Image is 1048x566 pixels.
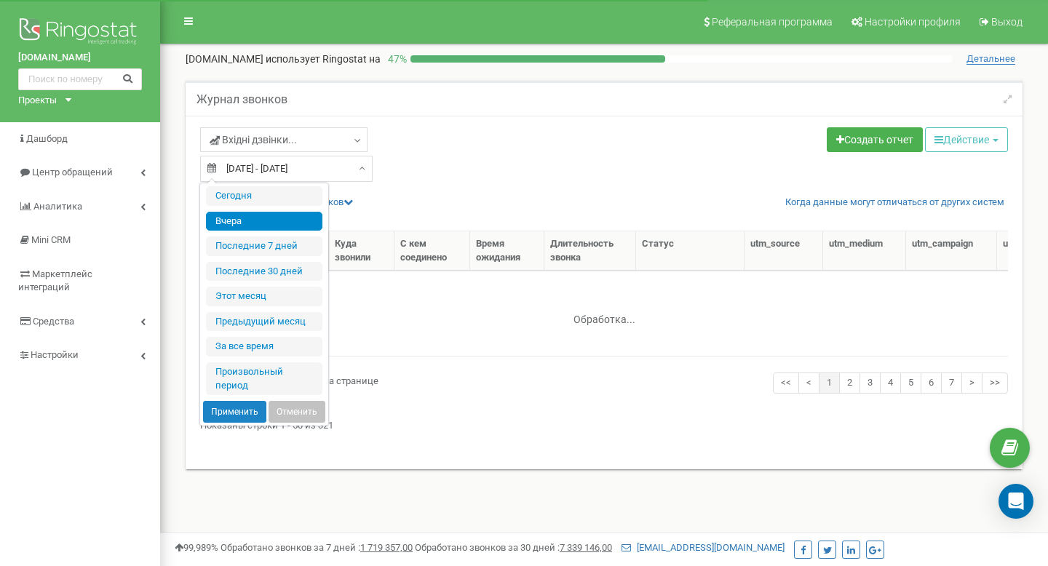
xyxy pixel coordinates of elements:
input: Поиск по номеру [18,68,142,90]
li: Последние 7 дней [206,236,322,256]
div: Проекты [18,94,57,108]
span: Вхідні дзвінки... [210,132,297,147]
li: Этот месяц [206,287,322,306]
th: Длительность звонка [544,231,637,271]
span: Выход [991,16,1023,28]
a: Когда данные могут отличаться от других систем [785,196,1004,210]
a: 6 [921,372,942,394]
th: Куда звонили [329,231,394,271]
a: 3 [860,372,881,394]
button: Отменить [269,401,325,423]
a: 7 [941,372,962,394]
a: 5 [900,372,921,394]
span: Реферальная программа [712,16,833,28]
p: [DOMAIN_NAME] [186,52,381,66]
a: Вхідні дзвінки... [200,127,368,152]
div: Показаны строки 1 - 50 из 321 [200,413,1008,433]
img: Ringostat logo [18,15,142,51]
a: Создать отчет [827,127,923,152]
span: Аналитика [33,201,82,212]
span: Настройки профиля [865,16,961,28]
span: Настройки [31,349,79,360]
span: Mini CRM [31,234,71,245]
li: Предыдущий меcяц [206,312,322,332]
th: utm_source [745,231,822,271]
li: Вчера [206,212,322,231]
u: 1 719 357,00 [360,542,413,553]
a: >> [982,372,1008,394]
a: [EMAIL_ADDRESS][DOMAIN_NAME] [622,542,785,553]
th: utm_medium [823,231,907,271]
th: Время ожидания [470,231,544,271]
a: 4 [880,372,901,394]
a: [DOMAIN_NAME] [18,51,142,65]
span: Обработано звонков за 30 дней : [415,542,612,553]
li: Сегодня [206,186,322,206]
div: Open Intercom Messenger [999,484,1033,519]
a: > [961,372,982,394]
span: Центр обращений [32,167,113,178]
span: Средства [33,316,74,327]
u: 7 339 146,00 [560,542,612,553]
h5: Журнал звонков [196,93,287,106]
li: За все время [206,337,322,356]
th: Статус [636,231,745,271]
th: С кем соединено [394,231,471,271]
a: << [773,372,799,394]
span: использует Ringostat на [266,53,381,65]
span: Детальнее [966,53,1015,65]
th: utm_campaign [906,231,997,271]
li: Произвольный период [206,362,322,395]
a: < [798,372,819,394]
span: Дашборд [26,133,68,144]
a: 2 [839,372,860,394]
div: Обработка... [513,302,695,324]
span: Маркетплейс интеграций [18,268,92,293]
button: Действие [925,127,1008,152]
span: Обработано звонков за 7 дней : [221,542,413,553]
li: Последние 30 дней [206,262,322,282]
span: 99,989% [175,542,218,553]
button: Применить [203,401,266,423]
p: 47 % [381,52,410,66]
a: 1 [819,372,840,394]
